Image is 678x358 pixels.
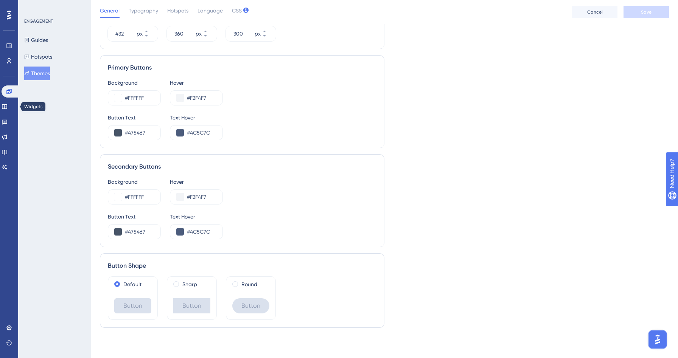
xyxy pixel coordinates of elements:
[24,67,50,80] button: Themes
[174,29,194,38] input: px
[262,26,276,34] button: px
[114,298,151,313] div: Button
[108,162,376,171] div: Secondary Buttons
[108,177,161,186] div: Background
[108,212,161,221] div: Button Text
[203,34,217,41] button: px
[232,6,242,15] span: CSS
[255,29,261,38] div: px
[624,6,669,18] button: Save
[18,2,47,11] span: Need Help?
[108,78,161,87] div: Background
[262,34,276,41] button: px
[129,6,158,15] span: Typography
[572,6,617,18] button: Cancel
[197,6,223,15] span: Language
[170,113,223,122] div: Text Hover
[203,26,217,34] button: px
[646,328,669,351] iframe: UserGuiding AI Assistant Launcher
[137,29,143,38] div: px
[587,9,603,15] span: Cancel
[170,212,223,221] div: Text Hover
[108,261,376,270] div: Button Shape
[24,50,52,64] button: Hotspots
[232,298,269,313] div: Button
[108,63,376,72] div: Primary Buttons
[115,29,135,38] input: px
[144,34,158,41] button: px
[100,6,120,15] span: General
[182,280,197,289] label: Sharp
[233,29,253,38] input: px
[108,113,161,122] div: Button Text
[167,6,188,15] span: Hotspots
[170,78,223,87] div: Hover
[123,280,142,289] label: Default
[641,9,652,15] span: Save
[196,29,202,38] div: px
[241,280,257,289] label: Round
[144,26,158,34] button: px
[24,33,48,47] button: Guides
[173,298,210,313] div: Button
[170,177,223,186] div: Hover
[24,18,53,24] div: ENGAGEMENT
